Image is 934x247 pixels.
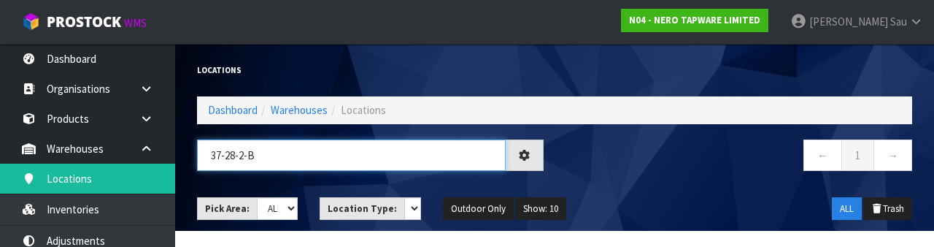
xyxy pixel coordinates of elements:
a: Dashboard [208,103,258,117]
h1: Locations [197,66,544,75]
span: [PERSON_NAME] [809,15,888,28]
button: Trash [863,197,912,221]
a: ← [803,140,842,171]
button: ALL [832,197,862,221]
span: Sau [890,15,907,28]
nav: Page navigation [566,140,912,175]
input: Search locations [197,140,506,171]
strong: N04 - NERO TAPWARE LIMITED [629,14,760,26]
small: WMS [124,16,147,30]
a: 1 [841,140,874,171]
a: Warehouses [271,103,328,117]
a: N04 - NERO TAPWARE LIMITED [621,9,768,32]
button: Outdoor Only [443,197,514,221]
span: Locations [341,103,386,117]
button: Show: 10 [515,197,566,221]
img: cube-alt.png [22,12,40,31]
strong: Location Type: [328,202,397,215]
span: ProStock [47,12,121,31]
strong: Pick Area: [205,202,250,215]
a: → [873,140,912,171]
